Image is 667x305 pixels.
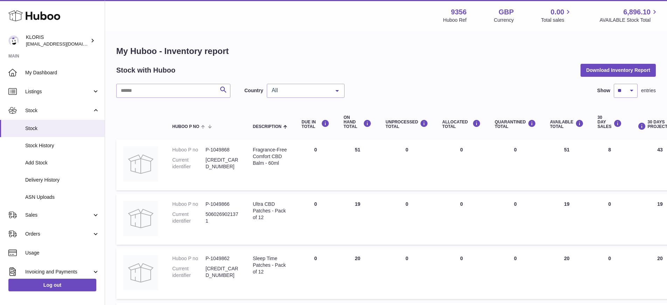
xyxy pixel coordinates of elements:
td: 0 [435,194,488,245]
h2: Stock with Huboo [116,66,175,75]
div: Sleep Time Patches - Pack of 12 [253,255,287,275]
span: Usage [25,250,99,256]
div: Huboo Ref [443,17,467,23]
div: Fragrance-Free Comfort CBD Balm - 60ml [253,147,287,167]
img: huboo@kloriscbd.com [8,35,19,46]
dd: 5060269021371 [206,211,239,224]
dt: Huboo P no [172,255,206,262]
dt: Current identifier [172,265,206,279]
div: Ultra CBD Patches - Pack of 12 [253,201,287,221]
div: KLORIS [26,34,89,47]
a: 0.00 Total sales [541,7,572,23]
td: 19 [336,194,378,245]
span: 0 [514,201,517,207]
div: ALLOCATED Total [442,120,481,129]
span: Total sales [541,17,572,23]
dd: P-1049862 [206,255,239,262]
td: 8 [591,140,629,190]
a: 6,896.10 AVAILABLE Stock Total [599,7,659,23]
span: Description [253,124,282,129]
td: 0 [378,194,435,245]
dt: Huboo P no [172,147,206,153]
span: ASN Uploads [25,194,99,201]
span: 0 [514,147,517,152]
span: 0 [514,256,517,261]
div: AVAILABLE Total [550,120,584,129]
td: 20 [543,248,591,299]
div: ON HAND Total [343,115,371,129]
img: product image [123,201,158,236]
div: Currency [494,17,514,23]
span: Orders [25,231,92,237]
div: UNPROCESSED Total [385,120,428,129]
td: 51 [543,140,591,190]
span: My Dashboard [25,69,99,76]
dt: Current identifier [172,211,206,224]
dt: Huboo P no [172,201,206,208]
dd: P-1049866 [206,201,239,208]
dt: Current identifier [172,157,206,170]
td: 20 [336,248,378,299]
span: Add Stock [25,160,99,166]
dd: P-1049868 [206,147,239,153]
div: DUE IN TOTAL [301,120,329,129]
span: Invoicing and Payments [25,269,92,275]
div: QUARANTINED Total [495,120,536,129]
span: [EMAIL_ADDRESS][DOMAIN_NAME] [26,41,103,47]
span: Stock [25,125,99,132]
td: 0 [435,140,488,190]
td: 19 [543,194,591,245]
td: 0 [294,140,336,190]
strong: GBP [499,7,514,17]
dd: [CREDIT_CARD_NUMBER] [206,157,239,170]
h1: My Huboo - Inventory report [116,46,656,57]
span: Stock History [25,142,99,149]
span: entries [641,87,656,94]
img: product image [123,147,158,182]
span: Sales [25,212,92,218]
td: 0 [378,140,435,190]
button: Download Inventory Report [581,64,656,76]
span: All [270,87,330,94]
span: Stock [25,107,92,114]
td: 0 [591,194,629,245]
label: Country [244,87,263,94]
strong: 9356 [451,7,467,17]
span: Delivery History [25,177,99,183]
span: AVAILABLE Stock Total [599,17,659,23]
td: 0 [294,194,336,245]
dd: [CREDIT_CARD_NUMBER] [206,265,239,279]
img: product image [123,255,158,290]
span: 6,896.10 [623,7,651,17]
td: 0 [591,248,629,299]
a: Log out [8,279,96,291]
label: Show [597,87,610,94]
span: 0.00 [551,7,564,17]
td: 0 [435,248,488,299]
td: 0 [294,248,336,299]
div: 30 DAY SALES [598,115,622,129]
span: Listings [25,88,92,95]
span: Huboo P no [172,124,199,129]
td: 0 [378,248,435,299]
td: 51 [336,140,378,190]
